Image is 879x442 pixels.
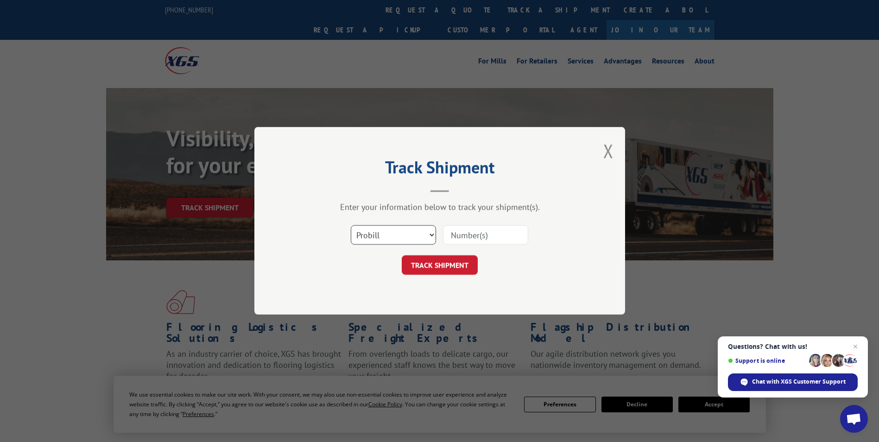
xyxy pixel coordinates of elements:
[443,226,528,245] input: Number(s)
[840,405,868,433] div: Open chat
[728,373,858,391] div: Chat with XGS Customer Support
[301,202,579,213] div: Enter your information below to track your shipment(s).
[301,161,579,178] h2: Track Shipment
[728,357,806,364] span: Support is online
[728,343,858,350] span: Questions? Chat with us!
[752,378,846,386] span: Chat with XGS Customer Support
[850,341,861,352] span: Close chat
[402,256,478,275] button: TRACK SHIPMENT
[603,139,613,163] button: Close modal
